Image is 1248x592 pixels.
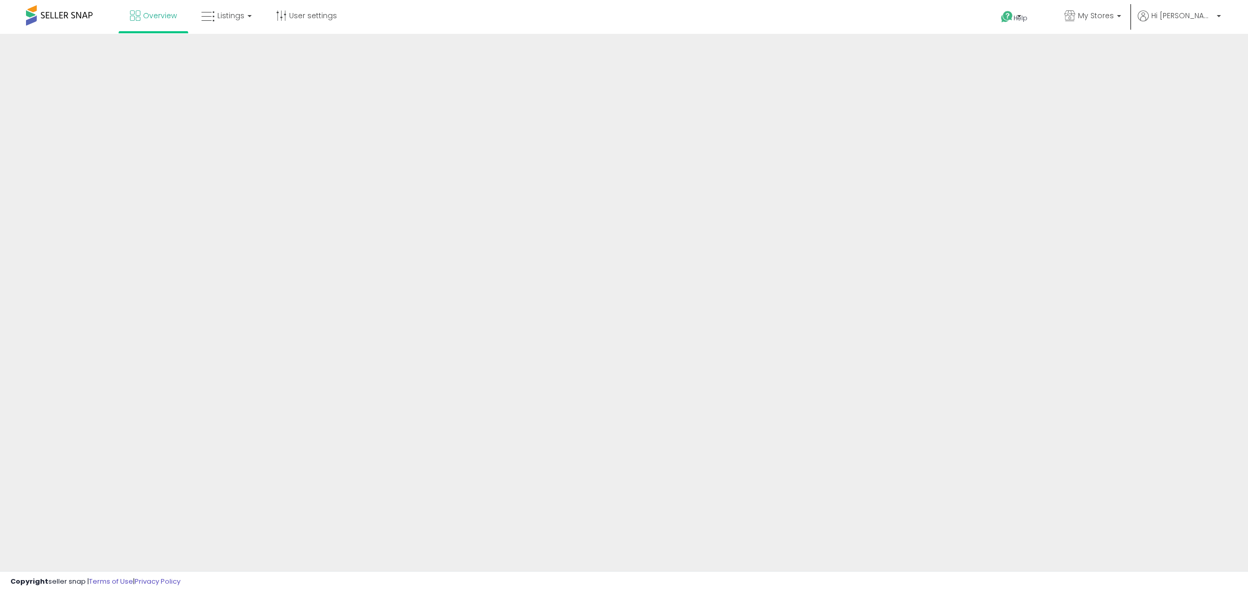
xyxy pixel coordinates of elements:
[1078,10,1114,21] span: My Stores
[1013,14,1028,22] span: Help
[1138,10,1221,34] a: Hi [PERSON_NAME]
[217,10,244,21] span: Listings
[993,3,1048,34] a: Help
[1000,10,1013,23] i: Get Help
[143,10,177,21] span: Overview
[1151,10,1214,21] span: Hi [PERSON_NAME]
